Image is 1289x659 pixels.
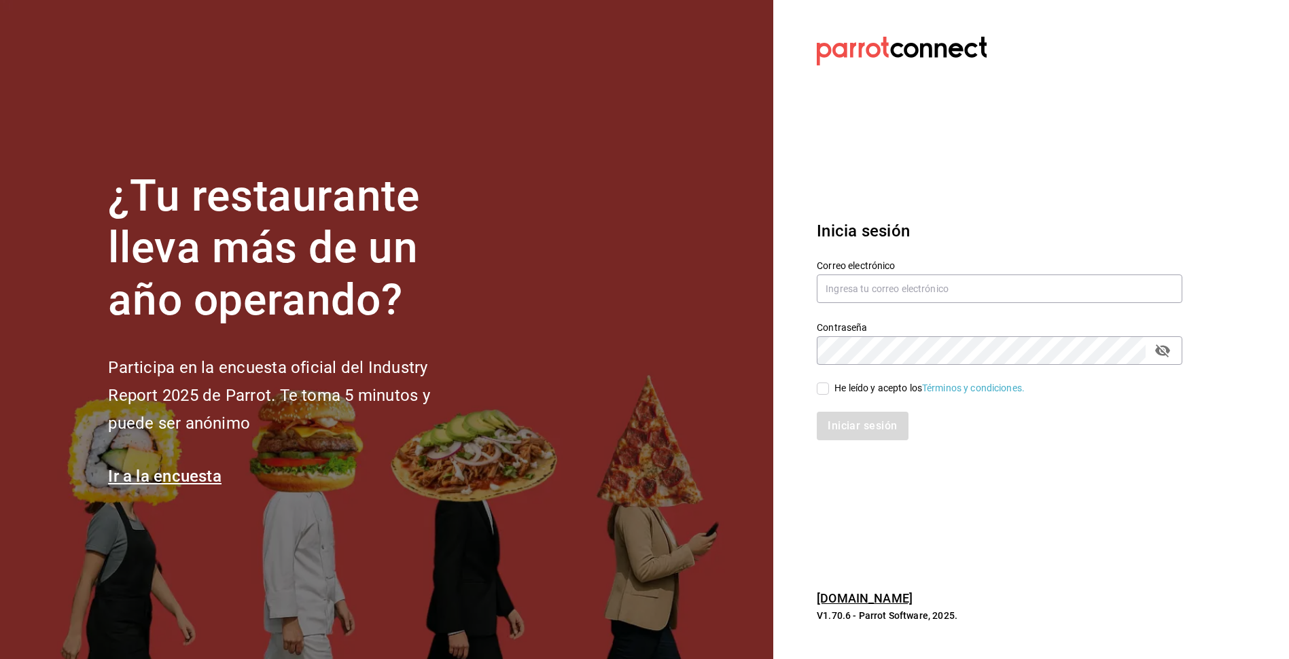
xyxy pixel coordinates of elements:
[817,591,913,605] a: [DOMAIN_NAME]
[817,260,1182,270] label: Correo electrónico
[922,382,1025,393] a: Términos y condiciones.
[817,609,1182,622] p: V1.70.6 - Parrot Software, 2025.
[108,467,222,486] a: Ir a la encuesta
[817,219,1182,243] h3: Inicia sesión
[108,354,475,437] h2: Participa en la encuesta oficial del Industry Report 2025 de Parrot. Te toma 5 minutos y puede se...
[817,274,1182,303] input: Ingresa tu correo electrónico
[1151,339,1174,362] button: passwordField
[817,322,1182,332] label: Contraseña
[108,171,475,327] h1: ¿Tu restaurante lleva más de un año operando?
[834,381,1025,395] div: He leído y acepto los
